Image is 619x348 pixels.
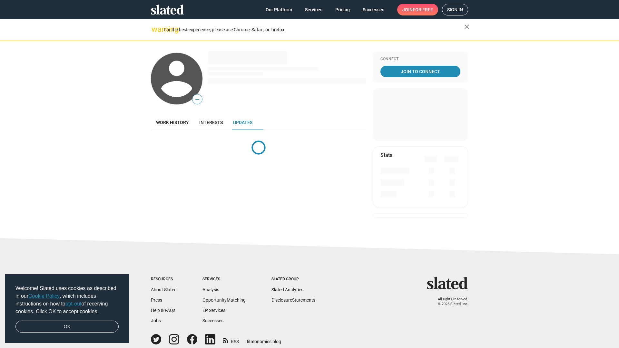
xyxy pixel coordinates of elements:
span: Services [305,4,322,15]
span: — [192,95,202,104]
a: Services [300,4,328,15]
a: dismiss cookie message [15,321,119,333]
a: Work history [151,115,194,130]
div: Resources [151,277,177,282]
a: filmonomics blog [247,333,281,345]
a: Our Platform [260,4,297,15]
mat-icon: warning [152,25,159,33]
a: Successes [358,4,389,15]
span: Our Platform [266,4,292,15]
a: RSS [223,335,239,345]
mat-icon: close [463,23,471,31]
span: Welcome! Slated uses cookies as described in our , which includes instructions on how to of recei... [15,285,119,315]
a: Slated Analytics [271,287,303,292]
a: Analysis [202,287,219,292]
a: OpportunityMatching [202,297,246,303]
a: DisclosureStatements [271,297,315,303]
span: Join To Connect [382,66,459,77]
p: All rights reserved. © 2025 Slated, Inc. [431,297,468,306]
a: About Slated [151,287,177,292]
span: Interests [199,120,223,125]
a: opt-out [65,301,82,306]
span: for free [413,4,433,15]
a: Pricing [330,4,355,15]
span: Sign in [447,4,463,15]
a: Join To Connect [380,66,460,77]
div: cookieconsent [5,274,129,343]
a: Help & FAQs [151,308,175,313]
div: Services [202,277,246,282]
a: EP Services [202,308,225,313]
a: Updates [228,115,258,130]
a: Jobs [151,318,161,323]
span: Work history [156,120,189,125]
div: Connect [380,57,460,62]
a: Press [151,297,162,303]
div: Slated Group [271,277,315,282]
span: Updates [233,120,252,125]
a: Sign in [442,4,468,15]
a: Cookie Policy [28,293,60,299]
span: Join [402,4,433,15]
span: film [247,339,254,344]
a: Interests [194,115,228,130]
a: Successes [202,318,223,323]
span: Pricing [335,4,350,15]
mat-card-title: Stats [380,152,392,159]
div: For the best experience, please use Chrome, Safari, or Firefox. [164,25,464,34]
a: Joinfor free [397,4,438,15]
span: Successes [363,4,384,15]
